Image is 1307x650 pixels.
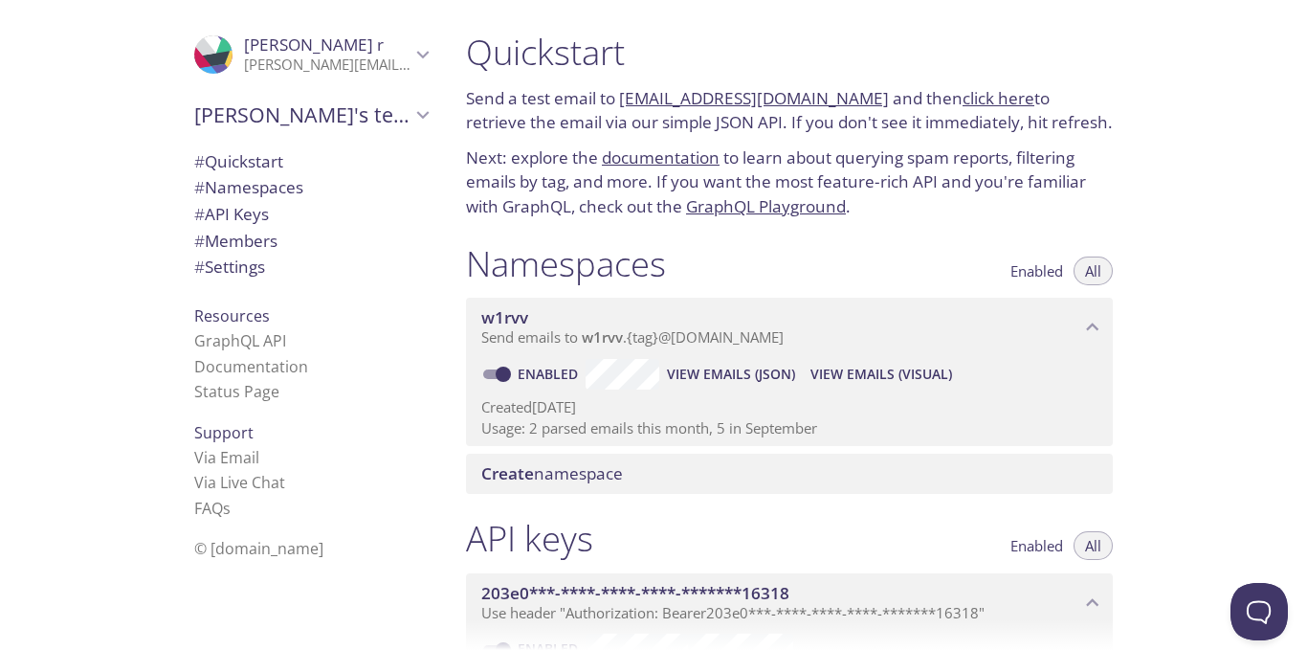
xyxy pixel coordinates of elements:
div: Create namespace [466,454,1113,494]
a: FAQ [194,498,231,519]
div: Namespaces [179,174,443,201]
span: Namespaces [194,176,303,198]
a: Via Live Chat [194,472,285,493]
a: Documentation [194,356,308,377]
span: View Emails (JSON) [667,363,795,386]
span: w1rvv [582,327,623,347]
a: documentation [602,146,720,168]
a: [EMAIL_ADDRESS][DOMAIN_NAME] [619,87,889,109]
div: API Keys [179,201,443,228]
button: Enabled [999,531,1074,560]
span: View Emails (Visual) [810,363,952,386]
div: Mayank's team [179,90,443,140]
span: API Keys [194,203,269,225]
div: Mayank r [179,23,443,86]
h1: Namespaces [466,242,666,285]
p: Next: explore the to learn about querying spam reports, filtering emails by tag, and more. If you... [466,146,1113,219]
span: # [194,230,205,252]
span: [PERSON_NAME]'s team [194,101,410,128]
button: Enabled [999,257,1074,285]
p: Usage: 2 parsed emails this month, 5 in September [481,418,1097,438]
button: View Emails (Visual) [803,359,960,390]
span: [PERSON_NAME] r [244,34,384,56]
span: Support [194,422,254,443]
iframe: Help Scout Beacon - Open [1230,583,1288,640]
div: w1rvv namespace [466,298,1113,357]
a: Status Page [194,381,279,402]
h1: API keys [466,517,593,560]
a: GraphQL Playground [686,195,846,217]
span: s [223,498,231,519]
p: Send a test email to and then to retrieve the email via our simple JSON API. If you don't see it ... [466,86,1113,135]
p: [PERSON_NAME][EMAIL_ADDRESS][DOMAIN_NAME] [244,56,410,75]
span: Create [481,462,534,484]
a: Enabled [515,365,586,383]
a: Via Email [194,447,259,468]
span: # [194,203,205,225]
span: Quickstart [194,150,283,172]
div: Quickstart [179,148,443,175]
a: click here [963,87,1034,109]
span: # [194,256,205,278]
span: Resources [194,305,270,326]
span: w1rvv [481,306,528,328]
span: Members [194,230,277,252]
button: All [1074,257,1113,285]
h1: Quickstart [466,31,1113,74]
a: GraphQL API [194,330,286,351]
span: # [194,150,205,172]
span: © [DOMAIN_NAME] [194,538,323,559]
button: All [1074,531,1113,560]
span: # [194,176,205,198]
div: Team Settings [179,254,443,280]
button: View Emails (JSON) [659,359,803,390]
span: namespace [481,462,623,484]
span: Send emails to . {tag} @[DOMAIN_NAME] [481,327,784,347]
p: Created [DATE] [481,397,1097,417]
div: Members [179,228,443,255]
span: Settings [194,256,265,278]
